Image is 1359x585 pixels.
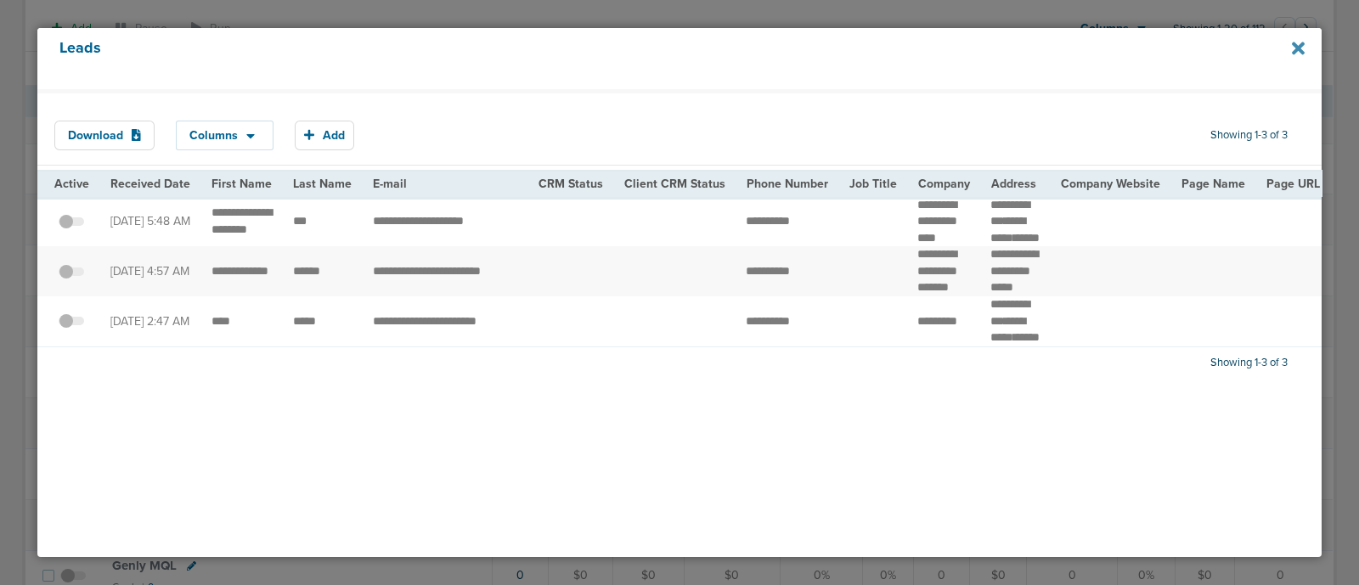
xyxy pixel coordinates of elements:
[1210,356,1288,370] span: Showing 1-3 of 3
[613,171,736,197] th: Client CRM Status
[293,177,352,191] span: Last Name
[100,296,201,346] td: [DATE] 2:47 AM
[1266,177,1320,191] span: Page URL
[54,121,155,150] button: Download
[838,171,907,197] th: Job Title
[295,121,354,150] button: Add
[54,177,89,191] span: Active
[373,177,407,191] span: E-mail
[211,177,272,191] span: First Name
[907,171,980,197] th: Company
[1210,128,1288,143] span: Showing 1-3 of 3
[323,128,345,143] span: Add
[1171,171,1256,197] th: Page Name
[539,177,603,191] span: CRM Status
[747,177,828,191] span: Phone Number
[100,197,201,247] td: [DATE] 5:48 AM
[1051,171,1171,197] th: Company Website
[59,39,1180,78] h4: Leads
[189,130,238,142] span: Columns
[110,177,190,191] span: Received Date
[100,246,201,296] td: [DATE] 4:57 AM
[980,171,1051,197] th: Address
